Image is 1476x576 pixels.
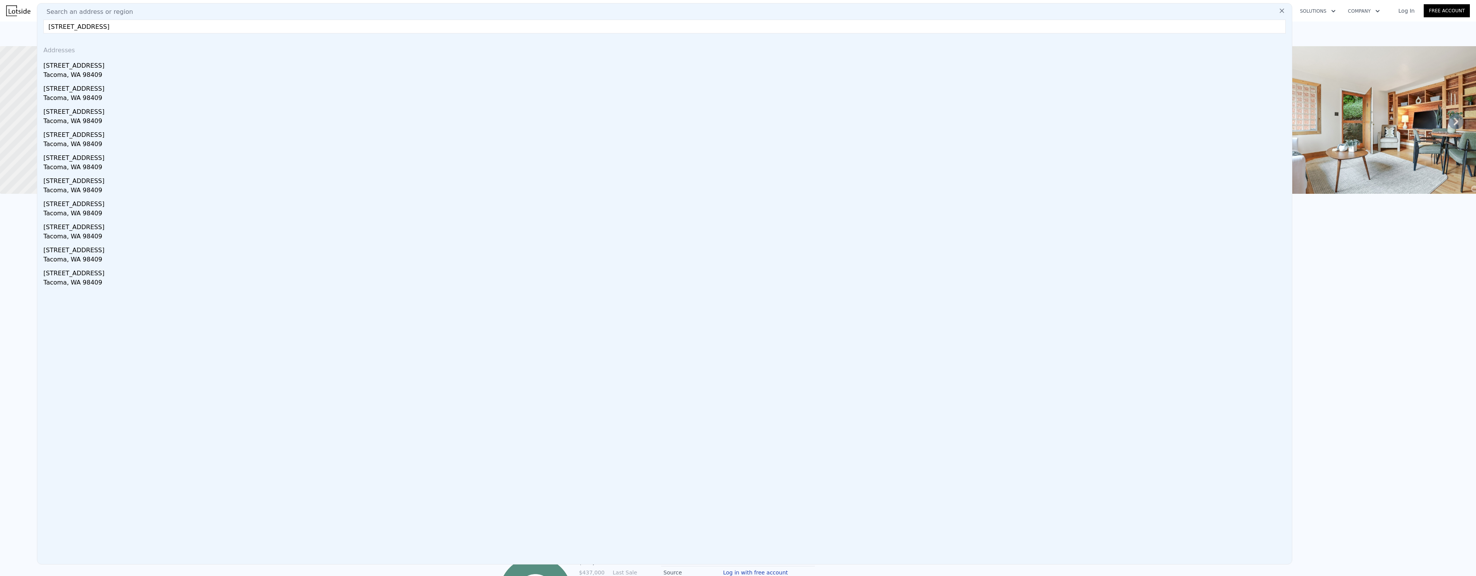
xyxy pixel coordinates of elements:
[43,150,1289,163] div: [STREET_ADDRESS]
[43,81,1289,93] div: [STREET_ADDRESS]
[43,93,1289,104] div: Tacoma, WA 98409
[43,117,1289,127] div: Tacoma, WA 98409
[43,70,1289,81] div: Tacoma, WA 98409
[43,127,1289,140] div: [STREET_ADDRESS]
[1389,7,1424,15] a: Log In
[43,209,1289,220] div: Tacoma, WA 98409
[40,7,133,17] span: Search an address or region
[723,569,788,576] button: Log in with free account
[43,173,1289,186] div: [STREET_ADDRESS]
[43,266,1289,278] div: [STREET_ADDRESS]
[1294,4,1342,18] button: Solutions
[43,186,1289,196] div: Tacoma, WA 98409
[43,140,1289,150] div: Tacoma, WA 98409
[43,278,1289,289] div: Tacoma, WA 98409
[1342,4,1386,18] button: Company
[43,104,1289,117] div: [STREET_ADDRESS]
[43,232,1289,243] div: Tacoma, WA 98409
[1424,4,1470,17] a: Free Account
[43,20,1286,33] input: Enter an address, city, region, neighborhood or zip code
[43,243,1289,255] div: [STREET_ADDRESS]
[43,220,1289,232] div: [STREET_ADDRESS]
[6,5,30,16] img: Lotside
[40,40,1289,58] div: Addresses
[43,196,1289,209] div: [STREET_ADDRESS]
[43,58,1289,70] div: [STREET_ADDRESS]
[43,163,1289,173] div: Tacoma, WA 98409
[43,255,1289,266] div: Tacoma, WA 98409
